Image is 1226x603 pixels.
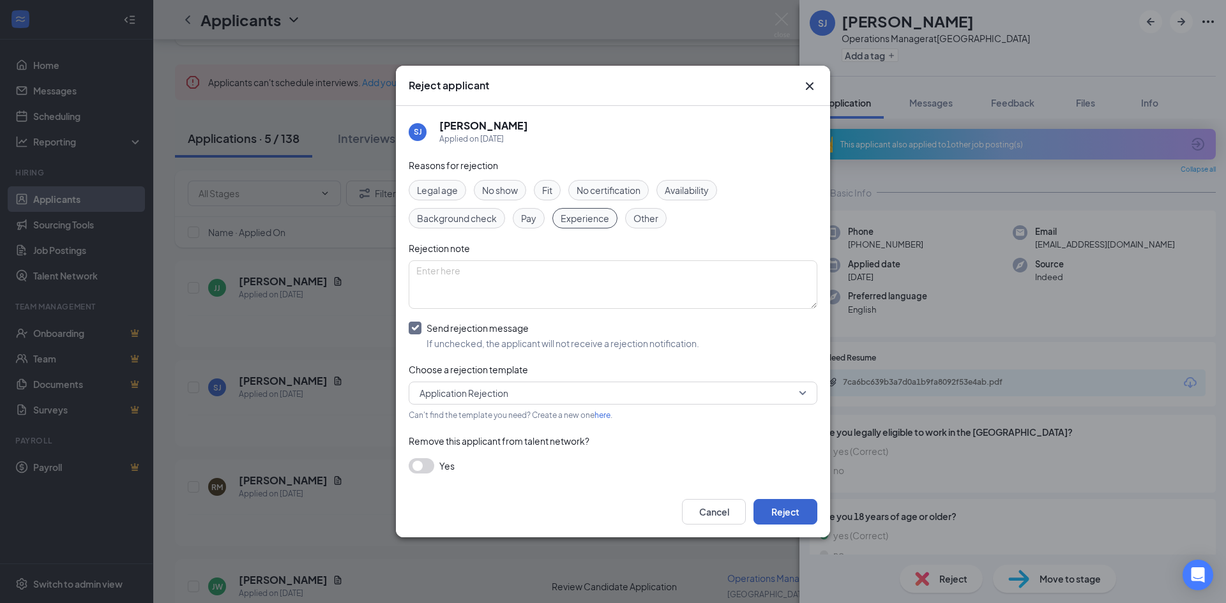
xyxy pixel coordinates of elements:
span: Yes [439,458,455,473]
button: Close [802,78,817,94]
span: Application Rejection [420,383,508,403]
span: Fit [542,183,552,197]
a: here [594,410,610,420]
span: Experience [561,211,609,225]
span: Reasons for rejection [409,160,498,171]
span: Remove this applicant from talent network? [409,435,589,447]
svg: Cross [802,78,817,94]
button: Cancel [682,499,746,525]
span: Rejection note [409,242,470,254]
div: Open Intercom Messenger [1183,560,1213,590]
h3: Reject applicant [409,78,489,93]
span: No show [482,183,518,197]
span: Background check [417,211,497,225]
span: Legal age [417,183,458,197]
span: Choose a rejection template [409,364,528,375]
span: Other [633,211,658,225]
span: Availability [665,183,709,197]
div: SJ [414,126,422,137]
span: Pay [521,211,536,225]
h5: [PERSON_NAME] [439,119,528,133]
button: Reject [753,499,817,525]
div: Applied on [DATE] [439,133,528,145]
span: No certification [577,183,640,197]
span: Can't find the template you need? Create a new one . [409,410,612,420]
